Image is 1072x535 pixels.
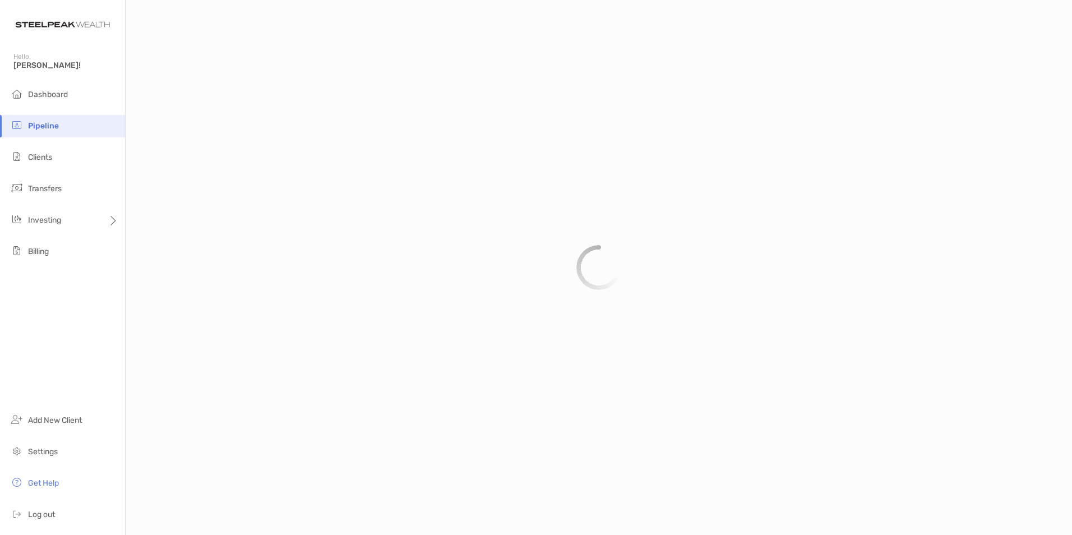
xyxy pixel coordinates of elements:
[10,87,24,100] img: dashboard icon
[28,121,59,131] span: Pipeline
[28,215,61,225] span: Investing
[10,244,24,257] img: billing icon
[28,447,58,456] span: Settings
[28,184,62,193] span: Transfers
[10,181,24,195] img: transfers icon
[28,478,59,488] span: Get Help
[10,213,24,226] img: investing icon
[13,61,118,70] span: [PERSON_NAME]!
[10,118,24,132] img: pipeline icon
[10,444,24,458] img: settings icon
[28,247,49,256] span: Billing
[28,416,82,425] span: Add New Client
[28,510,55,519] span: Log out
[28,153,52,162] span: Clients
[10,507,24,520] img: logout icon
[13,4,112,45] img: Zoe Logo
[10,413,24,426] img: add_new_client icon
[10,150,24,163] img: clients icon
[10,476,24,489] img: get-help icon
[28,90,68,99] span: Dashboard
